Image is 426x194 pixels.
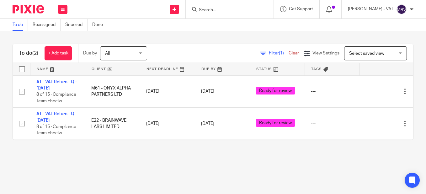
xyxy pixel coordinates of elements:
span: [DATE] [201,121,214,126]
a: AT - VAT Return - QE [DATE] [36,112,77,122]
span: Ready for review [256,119,295,127]
p: [PERSON_NAME] - VAT [348,6,393,12]
span: [DATE] [201,89,214,94]
p: Due by [83,50,97,56]
a: AT - VAT Return - QE [DATE] [36,80,77,90]
a: + Add task [45,46,72,60]
td: M61 - ONYX ALPHA PARTNERS LTD [85,75,140,108]
a: Done [92,19,108,31]
img: Pixie [13,5,44,13]
span: All [105,51,110,56]
a: Reassigned [33,19,61,31]
span: Select saved view [349,51,384,56]
div: --- [311,88,353,94]
a: Snoozed [65,19,88,31]
span: Filter [269,51,289,55]
span: Get Support [289,7,313,11]
span: Tags [311,67,322,71]
a: Clear [289,51,299,55]
img: svg%3E [397,4,407,14]
span: 8 of 15 · Compliance Team checks [36,125,76,135]
input: Search [198,8,255,13]
td: [DATE] [140,75,195,108]
td: E22 - BRAINWAVE LABS LIMITED [85,108,140,140]
span: (2) [32,51,38,56]
div: --- [311,120,353,127]
td: [DATE] [140,108,195,140]
span: 8 of 15 · Compliance Team checks [36,92,76,103]
span: View Settings [312,51,339,55]
span: (1) [279,51,284,55]
span: Ready for review [256,87,295,94]
a: To do [13,19,28,31]
h1: To do [19,50,38,57]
